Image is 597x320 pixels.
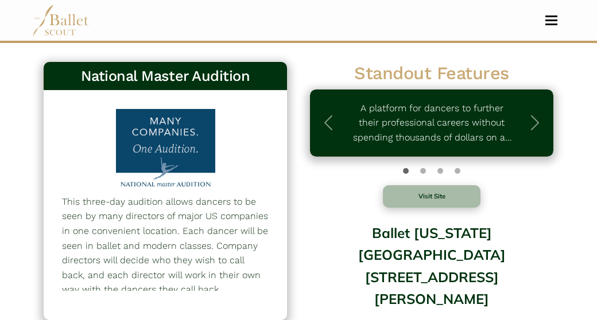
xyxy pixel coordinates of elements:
[420,162,426,179] button: Slide 1
[403,162,409,179] button: Slide 0
[310,216,553,309] div: Ballet [US_STATE][GEOGRAPHIC_DATA][STREET_ADDRESS][PERSON_NAME]
[383,185,480,208] button: Visit Site
[538,15,565,26] button: Toggle navigation
[62,194,269,297] p: This three-day audition allows dancers to be seen by many directors of major US companies in one ...
[310,62,553,85] h2: Standout Features
[455,162,460,179] button: Slide 3
[437,162,443,179] button: Slide 2
[350,101,513,145] p: A platform for dancers to further their professional careers without spending thousands of dollar...
[53,67,278,85] h3: National Master Audition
